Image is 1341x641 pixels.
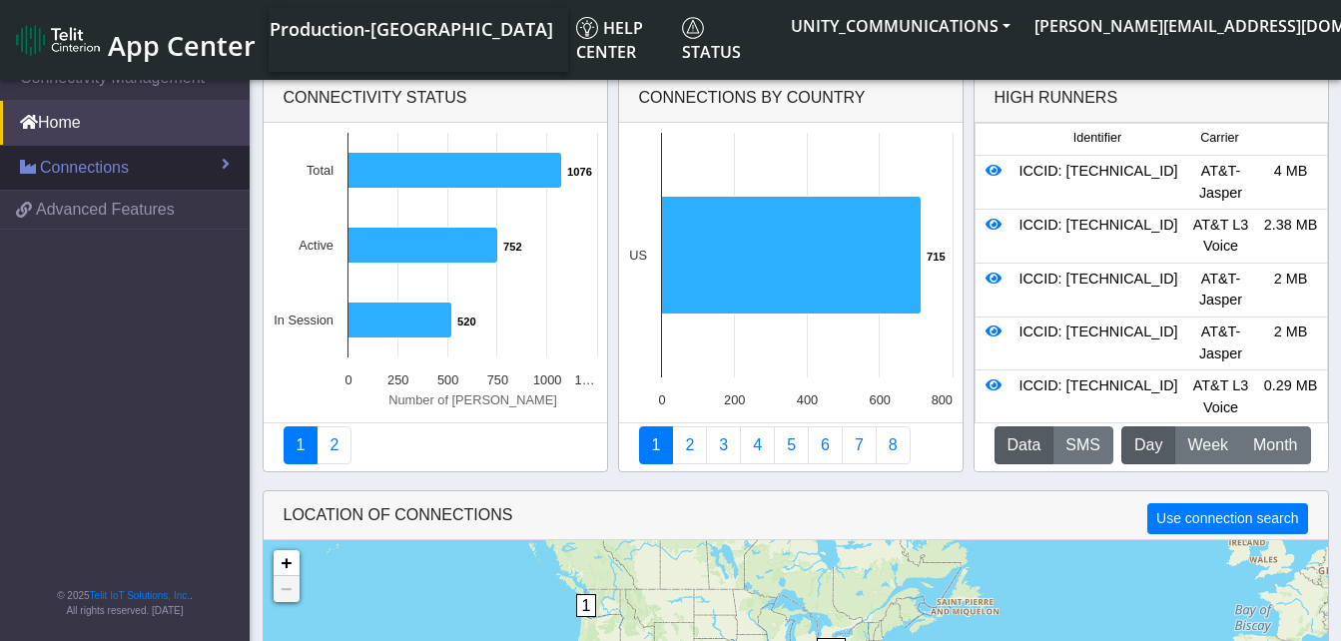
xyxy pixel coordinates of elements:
[1186,215,1256,258] div: AT&T L3 Voice
[1256,161,1326,204] div: 4 MB
[576,17,598,39] img: knowledge.svg
[1256,375,1326,418] div: 0.29 MB
[1011,321,1186,364] div: ICCID: [TECHNICAL_ID]
[1052,426,1113,464] button: SMS
[1186,161,1256,204] div: AT&T-Jasper
[503,241,522,253] text: 752
[1186,269,1256,312] div: AT&T-Jasper
[1256,215,1326,258] div: 2.38 MB
[387,372,408,387] text: 250
[568,8,674,72] a: Help center
[388,392,557,407] text: Number of [PERSON_NAME]
[1134,433,1162,457] span: Day
[317,426,351,464] a: Deployment status
[1200,129,1238,148] span: Carrier
[1073,129,1121,148] span: Identifier
[1174,426,1241,464] button: Week
[658,392,665,407] text: 0
[629,248,647,263] text: US
[672,426,707,464] a: Carrier
[682,17,704,39] img: status.svg
[639,426,674,464] a: Connections By Country
[1253,433,1297,457] span: Month
[16,24,100,56] img: logo-telit-cinterion-gw-new.png
[532,372,560,387] text: 1000
[264,491,1328,540] div: LOCATION OF CONNECTIONS
[931,392,952,407] text: 800
[639,426,943,464] nav: Summary paging
[16,19,253,62] a: App Center
[36,198,175,222] span: Advanced Features
[995,426,1054,464] button: Data
[270,17,553,41] span: Production-[GEOGRAPHIC_DATA]
[90,590,190,601] a: Telit IoT Solutions, Inc.
[869,392,890,407] text: 600
[1187,433,1228,457] span: Week
[274,313,334,327] text: In Session
[706,426,741,464] a: Usage per Country
[274,550,300,576] a: Zoom in
[619,74,963,123] div: Connections By Country
[1186,321,1256,364] div: AT&T-Jasper
[457,316,476,327] text: 520
[344,372,351,387] text: 0
[1186,375,1256,418] div: AT&T L3 Voice
[284,426,319,464] a: Connectivity status
[567,166,592,178] text: 1076
[779,8,1022,44] button: UNITY_COMMUNICATIONS
[724,392,745,407] text: 200
[576,594,597,617] span: 1
[1011,215,1186,258] div: ICCID: [TECHNICAL_ID]
[40,156,129,180] span: Connections
[274,576,300,602] a: Zoom out
[1011,161,1186,204] div: ICCID: [TECHNICAL_ID]
[1240,426,1310,464] button: Month
[299,238,334,253] text: Active
[796,392,817,407] text: 400
[264,74,607,123] div: Connectivity status
[995,86,1118,110] div: High Runners
[740,426,775,464] a: Connections By Carrier
[486,372,507,387] text: 750
[808,426,843,464] a: 14 Days Trend
[284,426,587,464] nav: Summary paging
[927,251,946,263] text: 715
[1121,426,1175,464] button: Day
[682,17,741,63] span: Status
[269,8,552,48] a: Your current platform instance
[576,17,643,63] span: Help center
[574,372,594,387] text: 1…
[306,163,333,178] text: Total
[842,426,877,464] a: Zero Session
[1256,269,1326,312] div: 2 MB
[876,426,911,464] a: Not Connected for 30 days
[108,27,256,64] span: App Center
[436,372,457,387] text: 500
[674,8,779,72] a: Status
[1147,503,1307,534] button: Use connection search
[1011,375,1186,418] div: ICCID: [TECHNICAL_ID]
[1256,321,1326,364] div: 2 MB
[774,426,809,464] a: Usage by Carrier
[1011,269,1186,312] div: ICCID: [TECHNICAL_ID]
